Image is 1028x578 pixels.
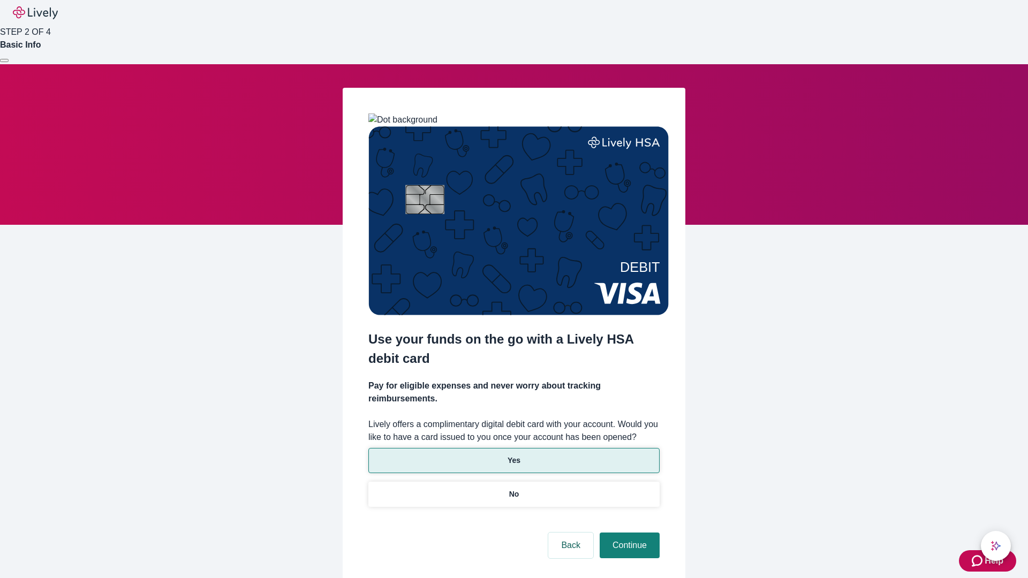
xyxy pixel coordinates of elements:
[508,455,520,466] p: Yes
[368,126,669,315] img: Debit card
[368,379,660,405] h4: Pay for eligible expenses and never worry about tracking reimbursements.
[368,113,437,126] img: Dot background
[972,554,985,567] svg: Zendesk support icon
[600,533,660,558] button: Continue
[509,489,519,500] p: No
[985,554,1003,567] span: Help
[368,418,660,444] label: Lively offers a complimentary digital debit card with your account. Would you like to have a card...
[959,550,1016,572] button: Zendesk support iconHelp
[368,482,660,507] button: No
[368,448,660,473] button: Yes
[548,533,593,558] button: Back
[981,531,1011,561] button: chat
[368,330,660,368] h2: Use your funds on the go with a Lively HSA debit card
[13,6,58,19] img: Lively
[991,541,1001,551] svg: Lively AI Assistant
